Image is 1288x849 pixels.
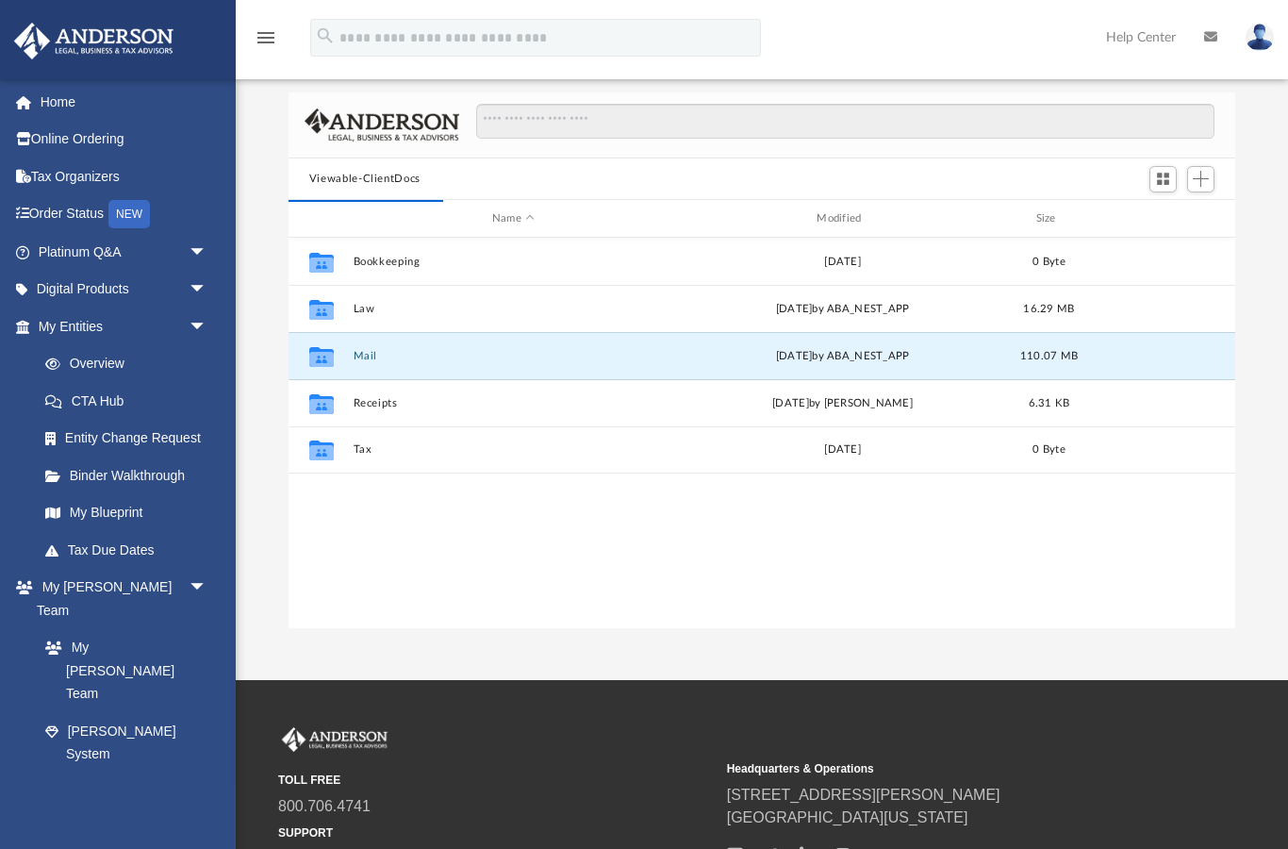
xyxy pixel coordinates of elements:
div: [DATE] by ABA_NEST_APP [682,348,1002,365]
a: [STREET_ADDRESS][PERSON_NAME] [727,787,1000,803]
div: NEW [108,200,150,228]
a: My [PERSON_NAME] Team [26,629,217,713]
a: Entity Change Request [26,420,236,458]
a: [PERSON_NAME] System [26,712,226,773]
button: Law [353,303,673,315]
i: search [315,25,336,46]
div: [DATE] [682,441,1002,458]
div: [DATE] by [PERSON_NAME] [682,395,1002,412]
button: Receipts [353,397,673,409]
div: Modified [682,210,1003,227]
a: Home [13,83,236,121]
button: Tax [353,444,673,457]
span: 16.29 MB [1023,304,1074,314]
button: Viewable-ClientDocs [309,171,421,188]
a: Order StatusNEW [13,195,236,234]
span: arrow_drop_down [189,308,226,346]
button: Add [1187,166,1215,192]
a: 800.706.4741 [278,798,371,814]
a: Tax Due Dates [26,531,236,569]
span: arrow_drop_down [189,569,226,608]
div: id [1095,210,1227,227]
button: Mail [353,350,673,362]
a: My Blueprint [26,494,226,532]
a: My [PERSON_NAME] Teamarrow_drop_down [13,569,226,629]
a: CTA Hub [26,382,236,420]
small: SUPPORT [278,824,714,841]
i: menu [255,26,277,49]
img: Anderson Advisors Platinum Portal [278,727,391,752]
span: 110.07 MB [1020,351,1078,361]
div: grid [289,238,1235,629]
span: arrow_drop_down [189,233,226,272]
a: My Entitiesarrow_drop_down [13,308,236,345]
div: Name [352,210,673,227]
a: menu [255,36,277,49]
small: TOLL FREE [278,772,714,789]
input: Search files and folders [476,104,1215,140]
div: [DATE] [682,254,1002,271]
div: id [297,210,344,227]
a: Digital Productsarrow_drop_down [13,271,236,308]
img: User Pic [1246,24,1274,51]
span: 0 Byte [1032,444,1065,455]
a: Tax Organizers [13,158,236,195]
span: 6.31 KB [1028,398,1069,408]
a: [GEOGRAPHIC_DATA][US_STATE] [727,809,968,825]
span: 0 Byte [1032,257,1065,267]
div: [DATE] by ABA_NEST_APP [682,301,1002,318]
div: Size [1011,210,1086,227]
button: Switch to Grid View [1149,166,1178,192]
a: Client Referrals [26,773,226,810]
a: Overview [26,345,236,383]
img: Anderson Advisors Platinum Portal [8,23,179,59]
button: Bookkeeping [353,256,673,268]
span: arrow_drop_down [189,271,226,309]
a: Binder Walkthrough [26,457,236,494]
small: Headquarters & Operations [727,760,1163,777]
a: Online Ordering [13,121,236,158]
a: Platinum Q&Aarrow_drop_down [13,233,236,271]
